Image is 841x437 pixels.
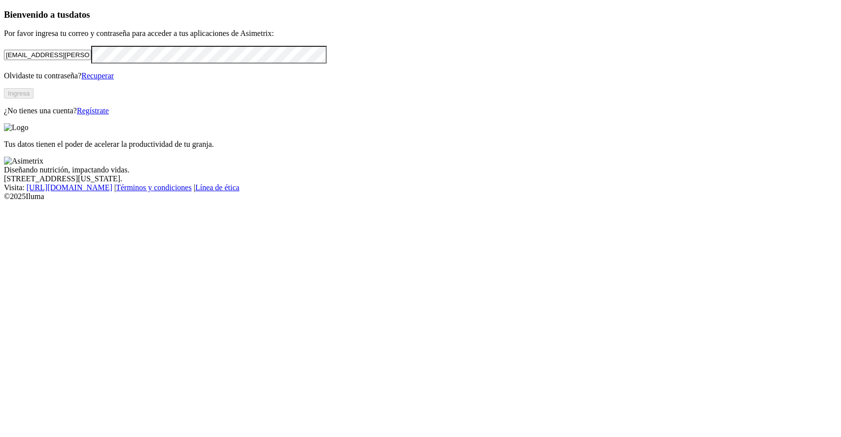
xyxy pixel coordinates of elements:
p: ¿No tienes una cuenta? [4,106,837,115]
div: [STREET_ADDRESS][US_STATE]. [4,174,837,183]
h3: Bienvenido a tus [4,9,837,20]
span: datos [69,9,90,20]
div: © 2025 Iluma [4,192,837,201]
input: Tu correo [4,50,91,60]
a: [URL][DOMAIN_NAME] [27,183,112,192]
a: Línea de ética [195,183,239,192]
button: Ingresa [4,88,34,99]
a: Regístrate [77,106,109,115]
p: Olvidaste tu contraseña? [4,71,837,80]
a: Recuperar [81,71,114,80]
div: Diseñando nutrición, impactando vidas. [4,166,837,174]
div: Visita : | | [4,183,837,192]
img: Logo [4,123,29,132]
p: Por favor ingresa tu correo y contraseña para acceder a tus aplicaciones de Asimetrix: [4,29,837,38]
a: Términos y condiciones [116,183,192,192]
p: Tus datos tienen el poder de acelerar la productividad de tu granja. [4,140,837,149]
img: Asimetrix [4,157,43,166]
